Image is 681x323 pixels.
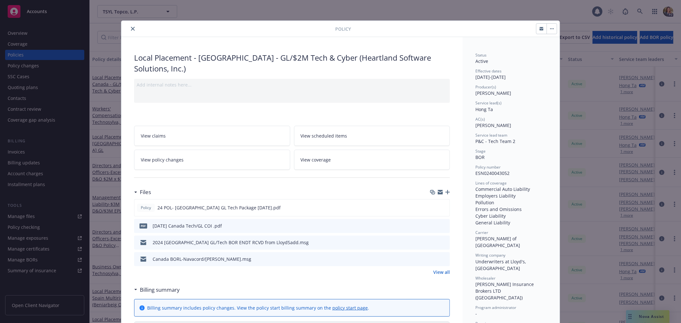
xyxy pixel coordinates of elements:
div: Files [134,188,151,196]
span: View policy changes [141,156,184,163]
span: [PERSON_NAME] [475,122,511,128]
span: AC(s) [475,116,485,122]
h3: Billing summary [140,286,180,294]
div: Errors and Omissions [475,206,547,213]
div: Add internal notes here... [137,81,447,88]
span: - [475,311,477,317]
button: preview file [442,256,447,262]
a: View all [433,269,450,275]
span: Wholesaler [475,275,496,281]
span: View scheduled items [301,132,347,139]
div: Billing summary [134,286,180,294]
span: Active [475,58,488,64]
span: Status [475,52,487,58]
button: download file [431,222,436,229]
span: Service lead(s) [475,100,502,106]
button: close [129,25,137,33]
div: 2024 [GEOGRAPHIC_DATA] GL/Tech BOR ENDT RCVD from LloydSadd.msg [153,239,309,246]
span: Underwriters at Lloyd's, [GEOGRAPHIC_DATA] [475,259,527,271]
h3: Files [140,188,151,196]
span: [PERSON_NAME] [475,90,511,96]
span: Producer(s) [475,84,496,90]
span: Service lead team [475,132,507,138]
span: P&C - Tech Team 2 [475,138,515,144]
div: [DATE] - [DATE] [475,68,547,80]
span: pdf [140,223,147,228]
button: download file [431,204,436,211]
div: Local Placement - [GEOGRAPHIC_DATA] - GL/$2M Tech & Cyber (Heartland Software Solutions, Inc.) [134,52,450,74]
button: preview file [442,222,447,229]
span: Policy [140,205,152,211]
span: 24 POL- [GEOGRAPHIC_DATA] GL Tech Package [DATE].pdf [157,204,281,211]
span: BOR [475,154,485,160]
div: Employers Liability [475,192,547,199]
span: Effective dates [475,68,502,74]
span: Policy [335,26,351,32]
span: Carrier [475,230,488,235]
span: Program administrator [475,305,516,310]
a: View policy changes [134,150,290,170]
span: Writing company [475,252,505,258]
span: Stage [475,148,486,154]
span: View coverage [301,156,331,163]
div: Commercial Auto Liability [475,186,547,192]
span: Policy number [475,164,501,170]
div: Cyber Liability [475,213,547,219]
a: View coverage [294,150,450,170]
button: preview file [442,239,447,246]
span: [PERSON_NAME] of [GEOGRAPHIC_DATA] [475,236,520,248]
button: preview file [441,204,447,211]
span: Lines of coverage [475,180,507,186]
span: Hong Ta [475,106,493,112]
span: ESN0240043052 [475,170,510,176]
a: View scheduled items [294,126,450,146]
a: View claims [134,126,290,146]
div: General Liability [475,219,547,226]
button: download file [431,256,436,262]
span: [PERSON_NAME] Insurance Brokers LTD ([GEOGRAPHIC_DATA]) [475,281,535,301]
div: Canada BORL-Navacord/[PERSON_NAME].msg [153,256,251,262]
div: [DATE] Canada Tech/GL COI .pdf [153,222,222,229]
span: View claims [141,132,166,139]
button: download file [431,239,436,246]
a: policy start page [332,305,368,311]
div: Billing summary includes policy changes. View the policy start billing summary on the . [147,304,369,311]
div: Pollution [475,199,547,206]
